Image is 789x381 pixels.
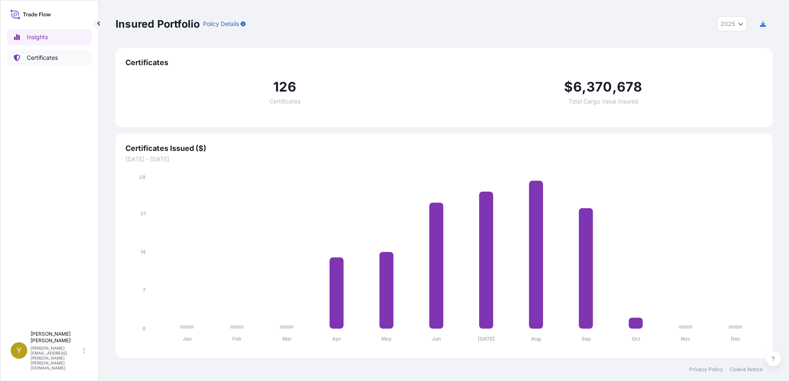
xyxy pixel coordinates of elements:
span: 678 [617,80,643,94]
tspan: May [381,336,392,342]
button: Year Selector [717,16,747,31]
span: 6 [573,80,582,94]
a: Insights [7,29,92,45]
tspan: 0 [142,325,146,332]
tspan: Jan [183,336,191,342]
tspan: 14 [140,249,146,255]
tspan: 28 [139,174,146,180]
tspan: Sep [581,336,591,342]
p: [PERSON_NAME] [PERSON_NAME] [31,331,82,344]
tspan: Feb [232,336,241,342]
tspan: 21 [140,210,146,216]
span: , [582,80,586,94]
p: Insured Portfolio [116,17,200,31]
a: Certificates [7,49,92,66]
span: Total Cargo Value Insured [569,99,638,104]
tspan: 7 [143,287,146,293]
tspan: Oct [632,336,640,342]
span: Y [17,346,21,355]
span: $ [564,80,573,94]
span: [DATE] - [DATE] [125,155,763,163]
span: Certificates Issued ($) [125,143,763,153]
tspan: Aug [531,336,541,342]
a: Cookie Notice [730,366,763,373]
p: [PERSON_NAME][EMAIL_ADDRESS][PERSON_NAME][PERSON_NAME][DOMAIN_NAME] [31,346,82,370]
span: Certificates [269,99,300,104]
span: 2025 [720,20,735,28]
tspan: [DATE] [478,336,495,342]
a: Privacy Policy [689,366,723,373]
tspan: Apr [332,336,341,342]
tspan: Dec [731,336,740,342]
tspan: Jun [432,336,441,342]
span: Certificates [125,58,763,68]
span: 126 [273,80,296,94]
span: , [612,80,617,94]
tspan: Nov [681,336,691,342]
p: Policy Details [203,20,239,28]
p: Insights [27,33,48,41]
span: 370 [586,80,612,94]
tspan: Mar [282,336,292,342]
p: Certificates [27,54,58,62]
